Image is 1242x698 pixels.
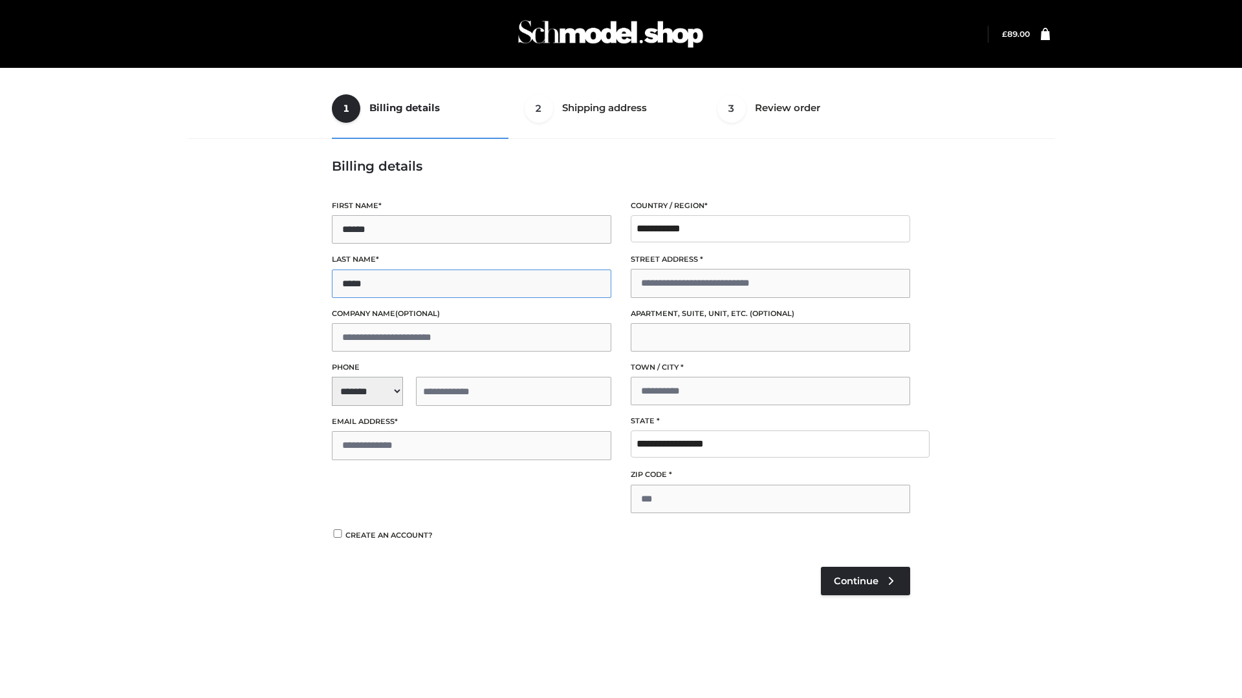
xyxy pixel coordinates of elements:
bdi: 89.00 [1002,29,1030,39]
input: Create an account? [332,529,343,538]
label: Email address [332,416,611,428]
span: £ [1002,29,1007,39]
span: (optional) [395,309,440,318]
a: £89.00 [1002,29,1030,39]
img: Schmodel Admin 964 [514,8,708,59]
label: ZIP Code [631,469,910,481]
span: Create an account? [345,531,433,540]
label: Last name [332,253,611,266]
label: First name [332,200,611,212]
label: Town / City [631,361,910,374]
label: Company name [332,308,611,320]
a: Continue [821,567,910,595]
h3: Billing details [332,158,910,174]
label: Street address [631,253,910,266]
label: State [631,415,910,427]
label: Apartment, suite, unit, etc. [631,308,910,320]
span: Continue [834,575,878,587]
span: (optional) [750,309,794,318]
label: Phone [332,361,611,374]
label: Country / Region [631,200,910,212]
